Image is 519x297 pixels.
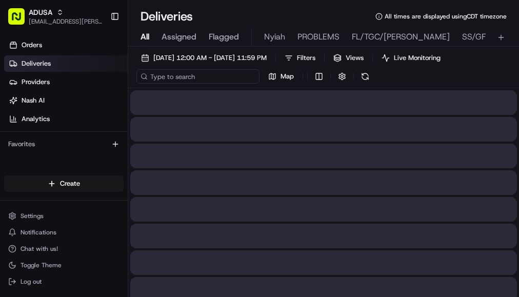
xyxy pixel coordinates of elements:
[281,72,294,81] span: Map
[10,150,18,158] div: 📗
[377,51,445,65] button: Live Monitoring
[21,245,58,253] span: Chat with us!
[4,55,128,72] a: Deliveries
[22,41,42,50] span: Orders
[83,145,169,163] a: 💻API Documentation
[4,92,128,109] a: Nash AI
[162,31,196,43] span: Assigned
[6,145,83,163] a: 📗Knowledge Base
[21,278,42,286] span: Log out
[280,51,320,65] button: Filters
[22,96,45,105] span: Nash AI
[352,31,450,43] span: FL/TGC/[PERSON_NAME]
[60,179,80,188] span: Create
[346,53,364,63] span: Views
[21,261,62,269] span: Toggle Theme
[22,114,50,124] span: Analytics
[22,59,51,68] span: Deliveries
[297,53,315,63] span: Filters
[136,69,259,84] input: Type to search
[153,53,267,63] span: [DATE] 12:00 AM - [DATE] 11:59 PM
[4,37,128,53] a: Orders
[10,41,187,57] p: Welcome 👋
[385,12,507,21] span: All times are displayed using CDT timezone
[10,10,31,31] img: Nash
[209,31,239,43] span: Flagged
[4,136,124,152] div: Favorites
[297,31,340,43] span: PROBLEMS
[462,31,486,43] span: SS/GF
[72,173,124,182] a: Powered byPylon
[97,149,165,159] span: API Documentation
[21,212,44,220] span: Settings
[136,51,271,65] button: [DATE] 12:00 AM - [DATE] 11:59 PM
[29,17,102,26] button: [EMAIL_ADDRESS][PERSON_NAME][DOMAIN_NAME]
[21,228,56,236] span: Notifications
[4,274,124,289] button: Log out
[21,149,78,159] span: Knowledge Base
[4,209,124,223] button: Settings
[141,31,149,43] span: All
[22,77,50,87] span: Providers
[35,108,130,116] div: We're available if you need us!
[4,111,128,127] a: Analytics
[102,174,124,182] span: Pylon
[141,8,193,25] h1: Deliveries
[27,66,169,77] input: Clear
[29,7,52,17] button: ADUSA
[394,53,441,63] span: Live Monitoring
[4,74,128,90] a: Providers
[358,69,372,84] button: Refresh
[264,69,298,84] button: Map
[329,51,368,65] button: Views
[4,225,124,240] button: Notifications
[87,150,95,158] div: 💻
[35,98,168,108] div: Start new chat
[4,258,124,272] button: Toggle Theme
[10,98,29,116] img: 1736555255976-a54dd68f-1ca7-489b-9aae-adbdc363a1c4
[174,101,187,113] button: Start new chat
[264,31,285,43] span: Nyiah
[4,175,124,192] button: Create
[4,242,124,256] button: Chat with us!
[4,4,106,29] button: ADUSA[EMAIL_ADDRESS][PERSON_NAME][DOMAIN_NAME]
